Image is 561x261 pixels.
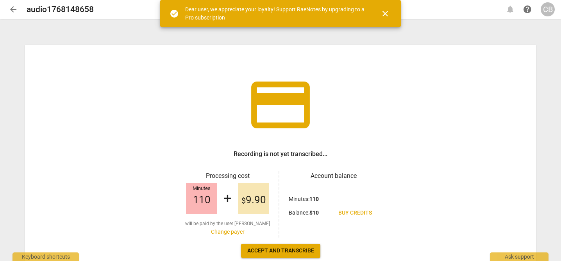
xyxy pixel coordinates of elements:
span: arrow_back [9,5,18,14]
span: Accept and transcribe [247,247,314,255]
span: 9.90 [241,194,266,206]
span: $ [241,196,246,205]
h2: audio1768148658 [27,5,94,14]
span: help [523,5,532,14]
button: Accept and transcribe [241,244,320,258]
div: + [223,190,232,207]
button: CB [541,2,555,16]
span: 110 [193,194,211,206]
div: Keyboard shortcuts [13,252,79,261]
div: Minutes [186,186,217,192]
b: $ 10 [309,210,319,216]
a: Buy credits [332,206,378,220]
a: Change payer [211,229,245,235]
span: will be paid by the user [PERSON_NAME] [185,220,270,227]
p: Minutes : [289,195,319,203]
p: Balance : [289,209,319,217]
b: 110 [309,196,319,202]
a: Pro subscription [185,14,225,21]
span: close [381,9,390,18]
span: check_circle [170,9,179,18]
span: Buy credits [338,209,372,217]
button: Close [376,4,395,23]
div: Ask support [490,252,548,261]
a: Help [520,2,534,16]
h3: Recording is not yet transcribed... [234,149,327,159]
span: credit_card [245,70,316,140]
h3: Processing cost [183,171,272,181]
div: Dear user, we appreciate your loyalty! Support RaeNotes by upgrading to a [185,5,366,21]
h3: Account balance [289,171,378,181]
